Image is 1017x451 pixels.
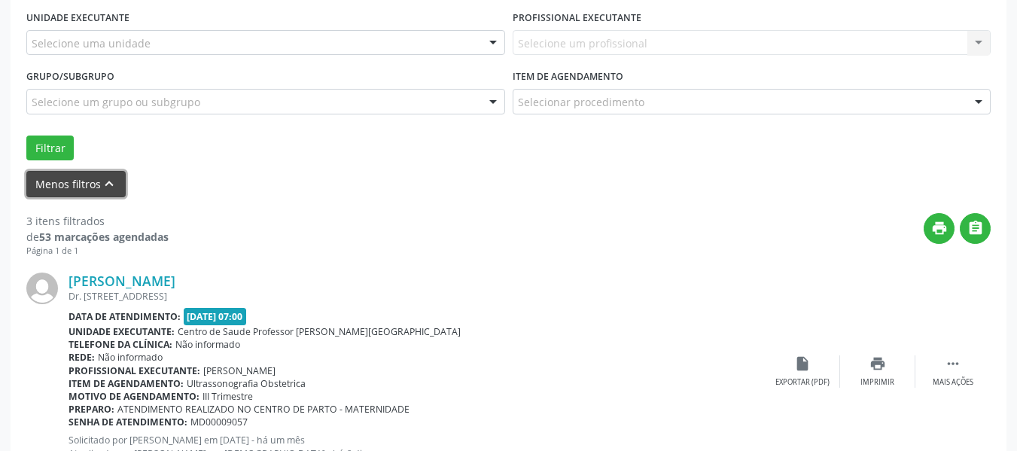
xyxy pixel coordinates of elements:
b: Unidade executante: [69,325,175,338]
span: Não informado [98,351,163,364]
i: keyboard_arrow_up [101,175,117,192]
span: Não informado [175,338,240,351]
button: Filtrar [26,136,74,161]
button: Menos filtroskeyboard_arrow_up [26,171,126,197]
span: Selecione uma unidade [32,35,151,51]
b: Item de agendamento: [69,377,184,390]
span: Selecionar procedimento [518,94,644,110]
span: MD00009057 [190,416,248,428]
img: img [26,273,58,304]
b: Senha de atendimento: [69,416,187,428]
span: Ultrassonografia Obstetrica [187,377,306,390]
strong: 53 marcações agendadas [39,230,169,244]
span: III Trimestre [202,390,253,403]
i:  [967,220,984,236]
div: Página 1 de 1 [26,245,169,257]
label: Item de agendamento [513,66,623,89]
label: UNIDADE EXECUTANTE [26,7,129,30]
div: Mais ações [933,377,973,388]
div: 3 itens filtrados [26,213,169,229]
label: Grupo/Subgrupo [26,66,114,89]
b: Preparo: [69,403,114,416]
div: Dr. [STREET_ADDRESS] [69,290,765,303]
a: [PERSON_NAME] [69,273,175,289]
b: Motivo de agendamento: [69,390,199,403]
b: Profissional executante: [69,364,200,377]
b: Data de atendimento: [69,310,181,323]
span: ATENDIMENTO REALIZADO NO CENTRO DE PARTO - MATERNIDADE [117,403,410,416]
button:  [960,213,991,244]
span: [DATE] 07:00 [184,308,247,325]
span: [PERSON_NAME] [203,364,276,377]
div: de [26,229,169,245]
b: Rede: [69,351,95,364]
b: Telefone da clínica: [69,338,172,351]
i: print [931,220,948,236]
span: Centro de Saude Professor [PERSON_NAME][GEOGRAPHIC_DATA] [178,325,461,338]
span: Selecione um grupo ou subgrupo [32,94,200,110]
i: print [869,355,886,372]
div: Imprimir [860,377,894,388]
i:  [945,355,961,372]
button: print [924,213,955,244]
div: Exportar (PDF) [775,377,830,388]
i: insert_drive_file [794,355,811,372]
label: PROFISSIONAL EXECUTANTE [513,7,641,30]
